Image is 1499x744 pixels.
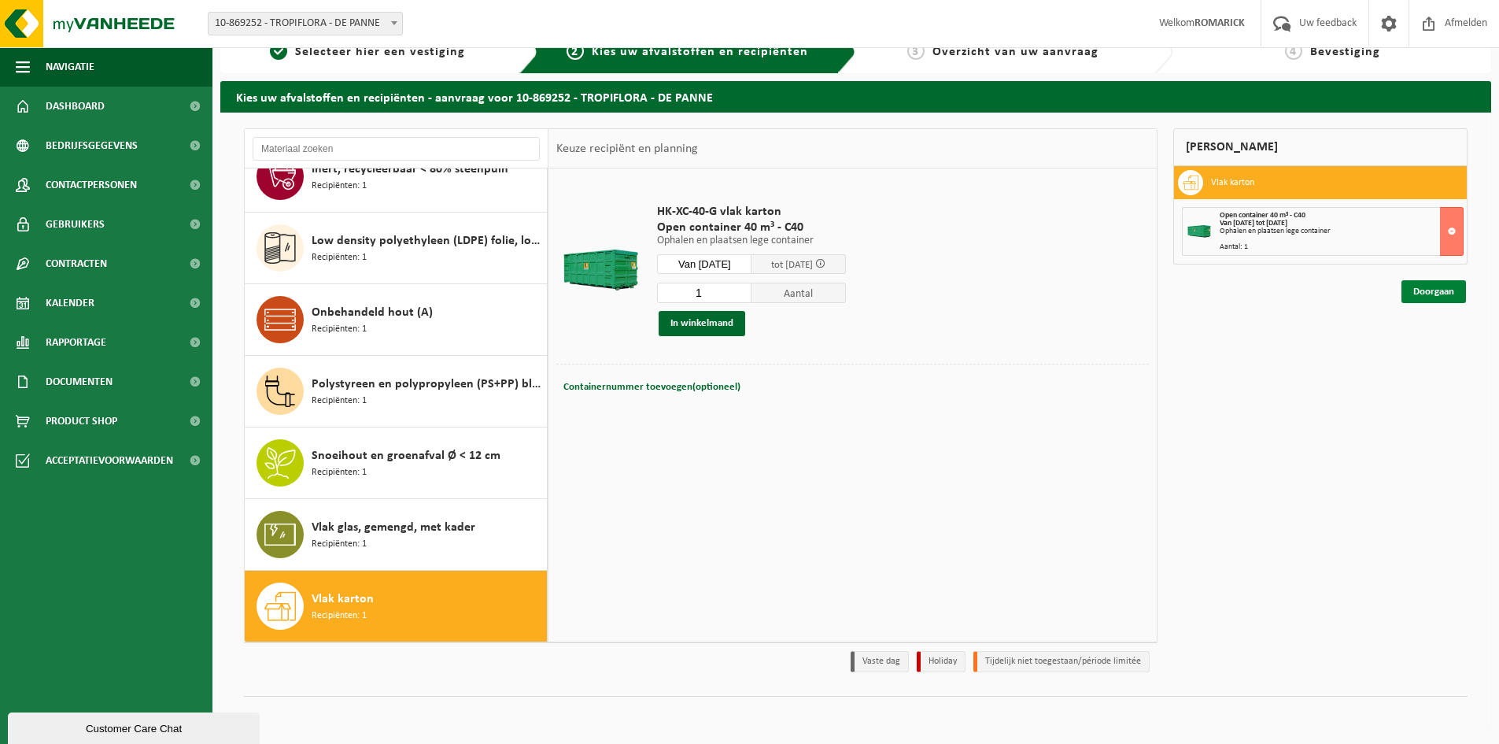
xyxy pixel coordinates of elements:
span: Open container 40 m³ - C40 [657,220,846,235]
input: Materiaal zoeken [253,137,540,161]
span: Recipiënten: 1 [312,179,367,194]
button: Polystyreen en polypropyleen (PS+PP) bloempotten en plantentrays gemengd Recipiënten: 1 [245,356,548,428]
iframe: chat widget [8,709,263,744]
div: Keuze recipiënt en planning [548,129,706,168]
li: Vaste dag [851,651,909,672]
a: 1Selecteer hier een vestiging [228,43,507,61]
button: In winkelmand [659,311,745,336]
span: Bevestiging [1310,46,1380,58]
div: Aantal: 1 [1220,243,1463,251]
div: [PERSON_NAME] [1173,128,1468,166]
span: Navigatie [46,47,94,87]
span: Containernummer toevoegen(optioneel) [563,382,740,392]
span: Recipiënten: 1 [312,537,367,552]
button: Onbehandeld hout (A) Recipiënten: 1 [245,284,548,356]
span: tot [DATE] [771,260,813,270]
span: Low density polyethyleen (LDPE) folie, los, naturel [312,231,543,250]
span: Acceptatievoorwaarden [46,441,173,480]
span: 10-869252 - TROPIFLORA - DE PANNE [209,13,402,35]
span: Open container 40 m³ - C40 [1220,211,1305,220]
li: Tijdelijk niet toegestaan/période limitée [973,651,1150,672]
button: Containernummer toevoegen(optioneel) [562,376,742,398]
button: Vlak glas, gemengd, met kader Recipiënten: 1 [245,499,548,571]
input: Selecteer datum [657,254,751,274]
li: Holiday [917,651,965,672]
span: Vlak glas, gemengd, met kader [312,518,475,537]
span: Kalender [46,283,94,323]
span: Overzicht van uw aanvraag [932,46,1098,58]
button: Snoeihout en groenafval Ø < 12 cm Recipiënten: 1 [245,428,548,499]
span: 3 [907,43,925,60]
strong: ROMARICK [1194,17,1245,29]
span: HK-XC-40-G vlak karton [657,204,846,220]
p: Ophalen en plaatsen lege container [657,235,846,246]
span: Recipiënten: 1 [312,465,367,480]
span: 1 [270,43,287,60]
span: Recipiënten: 1 [312,394,367,409]
div: Ophalen en plaatsen lege container [1220,228,1463,235]
span: Product Shop [46,402,117,441]
span: Recipiënten: 1 [312,609,367,624]
span: Documenten [46,362,113,402]
span: Kies uw afvalstoffen en recipiënten [592,46,808,58]
span: Aantal [751,283,846,303]
span: Recipiënten: 1 [312,250,367,265]
span: Gebruikers [46,205,105,244]
span: Snoeihout en groenafval Ø < 12 cm [312,446,500,465]
button: Vlak karton Recipiënten: 1 [245,571,548,642]
span: Contactpersonen [46,165,137,205]
span: 10-869252 - TROPIFLORA - DE PANNE [208,12,403,35]
strong: Van [DATE] tot [DATE] [1220,219,1287,228]
span: Bedrijfsgegevens [46,126,138,165]
span: Selecteer hier een vestiging [295,46,465,58]
span: Inert, recycleerbaar < 80% steenpuin [312,160,508,179]
button: Low density polyethyleen (LDPE) folie, los, naturel Recipiënten: 1 [245,213,548,284]
span: Onbehandeld hout (A) [312,303,433,322]
span: 4 [1285,43,1302,60]
span: Dashboard [46,87,105,126]
a: Doorgaan [1401,280,1466,303]
button: Inert, recycleerbaar < 80% steenpuin Recipiënten: 1 [245,141,548,213]
span: Rapportage [46,323,106,362]
span: Recipiënten: 1 [312,322,367,337]
span: Contracten [46,244,107,283]
span: 2 [567,43,584,60]
span: Polystyreen en polypropyleen (PS+PP) bloempotten en plantentrays gemengd [312,375,543,394]
span: Vlak karton [312,590,374,609]
h2: Kies uw afvalstoffen en recipiënten - aanvraag voor 10-869252 - TROPIFLORA - DE PANNE [220,81,1491,112]
h3: Vlak karton [1211,170,1254,195]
